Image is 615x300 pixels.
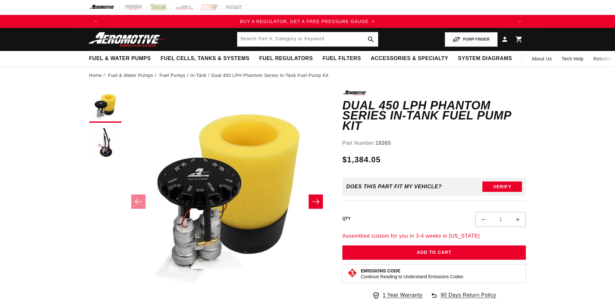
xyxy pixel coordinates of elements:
[89,126,122,158] button: Load image 2 in gallery view
[102,18,513,25] div: 1 of 4
[513,15,526,28] button: Translation missing: en.sections.announcements.next_announcement
[89,55,151,62] span: Fuel & Water Pumps
[73,15,542,28] slideshow-component: Translation missing: en.sections.announcements.announcement_bar
[372,291,422,299] a: 1 Year Warranty
[309,194,323,209] button: Slide right
[532,56,552,61] span: About Us
[160,55,249,62] span: Fuel Cells, Tanks & Systems
[131,194,146,209] button: Slide left
[342,232,526,240] p: Assembled custom for you in 3-4 weeks in [US_STATE]
[383,291,422,299] span: 1 Year Warranty
[254,51,317,66] summary: Fuel Regulators
[458,55,512,62] span: System Diagrams
[87,32,168,47] img: Aeromotive
[375,140,391,146] strong: 18365
[453,51,517,66] summary: System Diagrams
[211,72,329,79] li: Dual 450 LPH Phantom Series In-Tank Fuel Pump Kit
[364,32,378,46] button: search button
[89,72,102,79] a: Home
[342,139,526,147] div: Part Number:
[342,216,351,221] label: QTY
[445,32,497,47] button: PUMP FINDER
[240,19,369,24] span: BUY A REGULATOR, GET A FREE PRESSURE GAUGE
[160,72,186,79] a: Fuel Pumps
[237,32,378,46] input: Search by Part Number, Category or Keyword
[84,51,156,66] summary: Fuel & Water Pumps
[342,245,526,260] button: Add to Cart
[89,72,526,79] nav: breadcrumbs
[102,18,513,25] div: Announcement
[371,55,448,62] span: Accessories & Specialty
[190,72,211,79] li: In-Tank
[562,55,584,62] span: Tech Help
[593,55,612,62] span: Rebuilds
[557,51,589,67] summary: Tech Help
[259,55,313,62] span: Fuel Regulators
[482,181,522,192] button: Verify
[89,90,122,123] button: Load image 1 in gallery view
[361,268,400,273] strong: Emissions Code
[342,154,381,166] span: $1,384.05
[342,100,526,131] h1: Dual 450 LPH Phantom Series In-Tank Fuel Pump Kit
[89,15,102,28] button: Translation missing: en.sections.announcements.previous_announcement
[102,18,513,25] a: BUY A REGULATOR, GET A FREE PRESSURE GAUGE
[361,274,463,280] p: Continue Reading to Understand Emissions Codes
[156,51,254,66] summary: Fuel Cells, Tanks & Systems
[361,268,463,280] button: Emissions CodeContinue Reading to Understand Emissions Codes
[527,51,557,67] a: About Us
[347,268,358,278] img: Emissions code
[108,72,153,79] a: Fuel & Water Pumps
[366,51,453,66] summary: Accessories & Specialty
[318,51,366,66] summary: Fuel Filters
[346,184,442,190] div: Does This part fit My vehicle?
[323,55,361,62] span: Fuel Filters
